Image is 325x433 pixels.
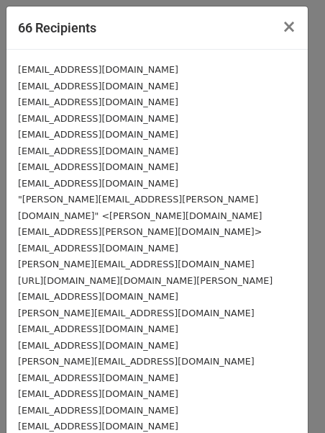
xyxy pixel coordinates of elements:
[18,308,255,318] small: [PERSON_NAME][EMAIL_ADDRESS][DOMAIN_NAME]
[18,146,178,156] small: [EMAIL_ADDRESS][DOMAIN_NAME]
[18,356,255,367] small: [PERSON_NAME][EMAIL_ADDRESS][DOMAIN_NAME]
[18,18,96,37] h5: 66 Recipients
[18,388,178,399] small: [EMAIL_ADDRESS][DOMAIN_NAME]
[18,113,178,124] small: [EMAIL_ADDRESS][DOMAIN_NAME]
[18,421,178,432] small: [EMAIL_ADDRESS][DOMAIN_NAME]
[253,364,325,433] iframe: Chat Widget
[18,340,178,351] small: [EMAIL_ADDRESS][DOMAIN_NAME]
[18,64,178,75] small: [EMAIL_ADDRESS][DOMAIN_NAME]
[18,194,262,237] small: "[PERSON_NAME][EMAIL_ADDRESS][PERSON_NAME][DOMAIN_NAME]" <[PERSON_NAME][DOMAIN_NAME][EMAIL_ADDRES...
[18,405,178,416] small: [EMAIL_ADDRESS][DOMAIN_NAME]
[18,97,178,107] small: [EMAIL_ADDRESS][DOMAIN_NAME]
[18,259,255,269] small: [PERSON_NAME][EMAIL_ADDRESS][DOMAIN_NAME]
[18,275,273,286] small: [URL][DOMAIN_NAME][DOMAIN_NAME][PERSON_NAME]
[18,291,178,302] small: [EMAIL_ADDRESS][DOMAIN_NAME]
[282,17,296,37] span: ×
[18,178,178,189] small: [EMAIL_ADDRESS][DOMAIN_NAME]
[270,6,308,47] button: Close
[18,129,178,140] small: [EMAIL_ADDRESS][DOMAIN_NAME]
[18,323,178,334] small: [EMAIL_ADDRESS][DOMAIN_NAME]
[18,372,178,383] small: [EMAIL_ADDRESS][DOMAIN_NAME]
[18,81,178,91] small: [EMAIL_ADDRESS][DOMAIN_NAME]
[18,243,178,254] small: [EMAIL_ADDRESS][DOMAIN_NAME]
[18,161,178,172] small: [EMAIL_ADDRESS][DOMAIN_NAME]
